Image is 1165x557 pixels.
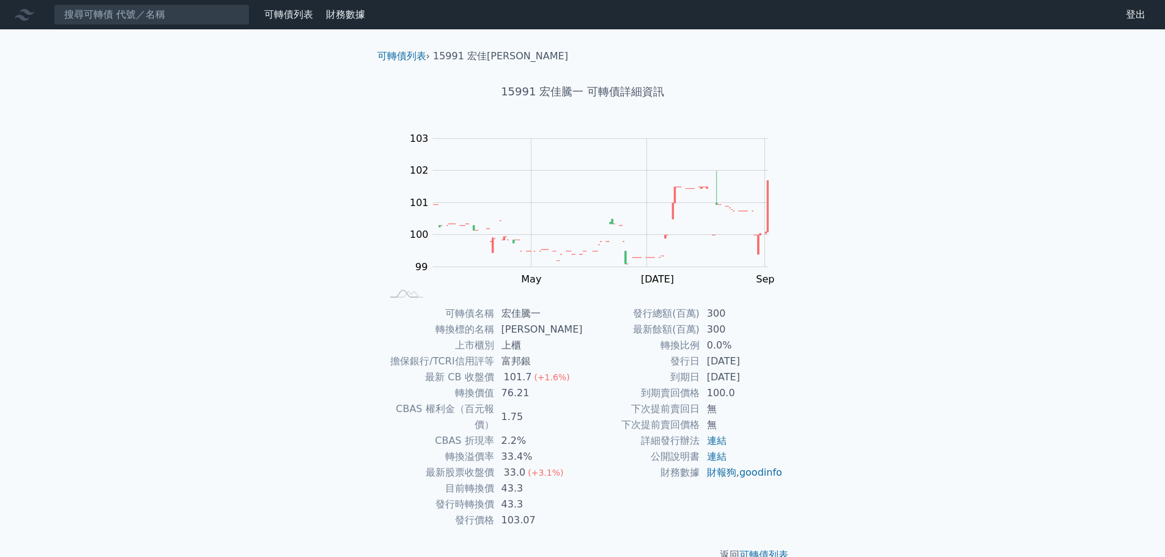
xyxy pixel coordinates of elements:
[528,468,563,478] span: (+3.1%)
[382,481,494,496] td: 目前轉換價
[494,401,583,433] td: 1.75
[700,338,783,353] td: 0.0%
[377,50,426,62] a: 可轉債列表
[377,49,430,64] li: ›
[494,512,583,528] td: 103.07
[739,467,782,478] a: goodinfo
[410,133,429,144] tspan: 103
[396,133,787,285] g: Chart
[700,306,783,322] td: 300
[641,273,674,285] tspan: [DATE]
[433,171,768,264] g: Series
[707,467,736,478] a: 財報狗
[583,417,700,433] td: 下次提前賣回價格
[583,369,700,385] td: 到期日
[583,322,700,338] td: 最新餘額(百萬)
[326,9,365,20] a: 財務數據
[521,273,541,285] tspan: May
[700,417,783,433] td: 無
[382,512,494,528] td: 發行價格
[700,322,783,338] td: 300
[707,451,727,462] a: 連結
[494,481,583,496] td: 43.3
[583,465,700,481] td: 財務數據
[382,322,494,338] td: 轉換標的名稱
[382,449,494,465] td: 轉換溢價率
[382,401,494,433] td: CBAS 權利金（百元報價）
[494,385,583,401] td: 76.21
[410,229,429,240] tspan: 100
[501,369,534,385] div: 101.7
[583,433,700,449] td: 詳細發行辦法
[415,261,427,273] tspan: 99
[410,197,429,208] tspan: 101
[382,353,494,369] td: 擔保銀行/TCRI信用評等
[494,322,583,338] td: [PERSON_NAME]
[433,49,568,64] li: 15991 宏佳[PERSON_NAME]
[583,385,700,401] td: 到期賣回價格
[494,449,583,465] td: 33.4%
[501,465,528,481] div: 33.0
[534,372,569,382] span: (+1.6%)
[54,4,250,25] input: 搜尋可轉債 代號／名稱
[583,306,700,322] td: 發行總額(百萬)
[583,338,700,353] td: 轉換比例
[382,369,494,385] td: 最新 CB 收盤價
[382,433,494,449] td: CBAS 折現率
[382,338,494,353] td: 上市櫃別
[583,401,700,417] td: 下次提前賣回日
[583,449,700,465] td: 公開說明書
[707,435,727,446] a: 連結
[700,465,783,481] td: ,
[700,385,783,401] td: 100.0
[700,353,783,369] td: [DATE]
[583,353,700,369] td: 發行日
[494,433,583,449] td: 2.2%
[410,164,429,176] tspan: 102
[494,338,583,353] td: 上櫃
[382,306,494,322] td: 可轉債名稱
[494,306,583,322] td: 宏佳騰一
[756,273,774,285] tspan: Sep
[700,401,783,417] td: 無
[700,369,783,385] td: [DATE]
[382,385,494,401] td: 轉換價值
[1116,5,1155,24] a: 登出
[368,83,798,100] h1: 15991 宏佳騰一 可轉債詳細資訊
[382,465,494,481] td: 最新股票收盤價
[264,9,313,20] a: 可轉債列表
[494,353,583,369] td: 富邦銀
[494,496,583,512] td: 43.3
[382,496,494,512] td: 發行時轉換價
